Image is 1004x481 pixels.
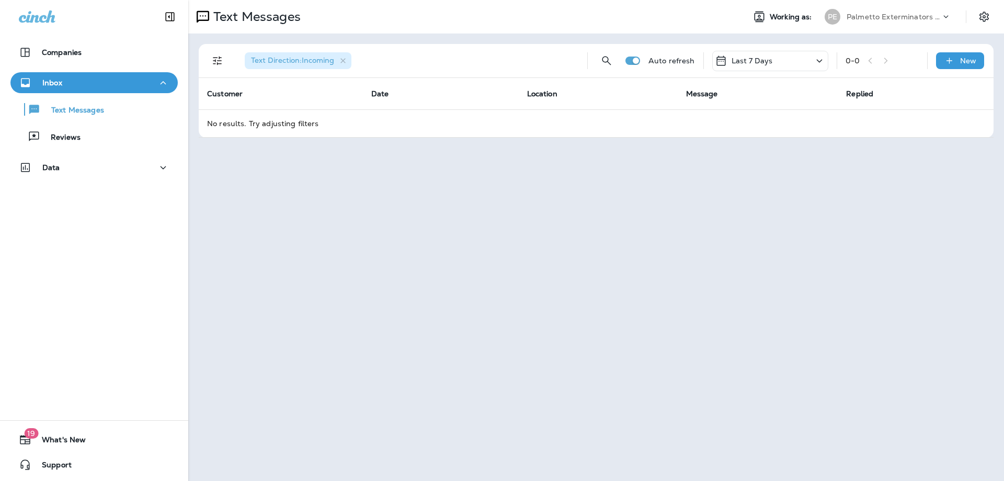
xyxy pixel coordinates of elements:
button: Collapse Sidebar [155,6,185,27]
p: Auto refresh [648,57,695,65]
span: What's New [31,435,86,448]
p: Text Messages [41,106,104,116]
span: Working as: [770,13,814,21]
p: Reviews [40,133,81,143]
button: Reviews [10,126,178,148]
button: Text Messages [10,98,178,120]
button: Data [10,157,178,178]
button: Settings [975,7,994,26]
p: Inbox [42,79,62,87]
span: Text Direction : Incoming [251,55,334,65]
p: Palmetto Exterminators LLC [847,13,941,21]
span: Message [686,89,718,98]
span: Support [31,461,72,473]
div: PE [825,9,840,25]
td: No results. Try adjusting filters [199,109,994,137]
button: Search Messages [596,50,617,71]
span: Location [527,89,557,98]
button: Companies [10,42,178,63]
span: Customer [207,89,243,98]
span: Date [371,89,389,98]
p: New [960,57,976,65]
button: Filters [207,50,228,71]
p: Companies [42,48,82,57]
p: Text Messages [209,9,301,25]
p: Last 7 Days [732,57,773,65]
p: Data [42,163,60,172]
span: Replied [846,89,873,98]
button: Support [10,454,178,475]
button: 19What's New [10,429,178,450]
span: 19 [24,428,38,439]
button: Inbox [10,72,178,93]
div: Text Direction:Incoming [245,52,351,69]
div: 0 - 0 [846,57,860,65]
